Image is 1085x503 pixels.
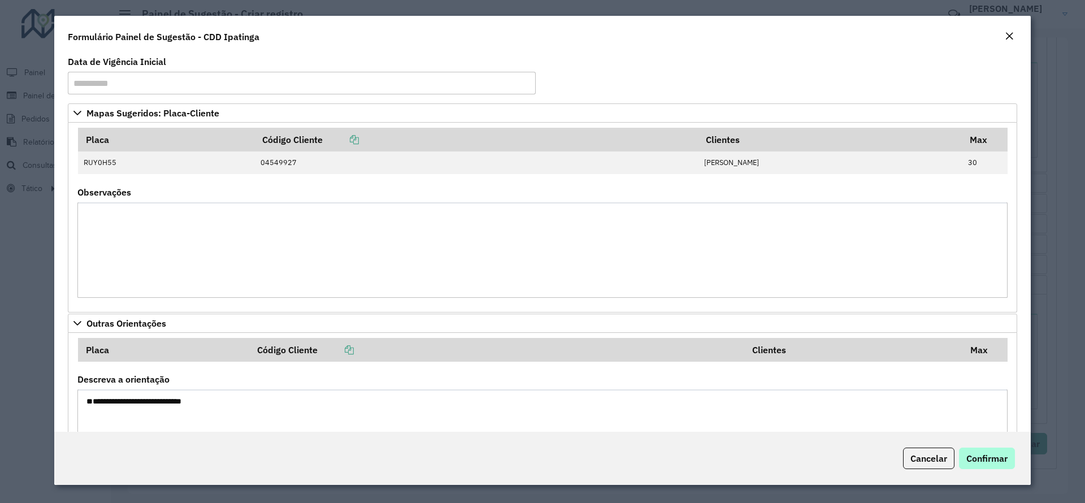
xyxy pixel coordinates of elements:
h4: Formulário Painel de Sugestão - CDD Ipatinga [68,30,259,44]
th: Código Cliente [250,338,745,362]
label: Observações [77,185,131,199]
td: 30 [962,151,1008,174]
td: RUY0H55 [78,151,255,174]
th: Código Cliente [254,128,698,151]
a: Mapas Sugeridos: Placa-Cliente [68,103,1017,123]
a: Copiar [318,344,354,355]
th: Clientes [744,338,962,362]
th: Max [962,128,1008,151]
th: Clientes [698,128,962,151]
a: Copiar [323,134,359,145]
span: Outras Orientações [86,319,166,328]
label: Data de Vigência Inicial [68,55,166,68]
span: Cancelar [910,453,947,464]
div: Mapas Sugeridos: Placa-Cliente [68,123,1017,313]
em: Fechar [1005,32,1014,41]
td: [PERSON_NAME] [698,151,962,174]
td: 04549927 [254,151,698,174]
th: Placa [78,338,250,362]
th: Placa [78,128,255,151]
button: Confirmar [959,448,1015,469]
span: Mapas Sugeridos: Placa-Cliente [86,109,219,118]
button: Close [1001,29,1017,44]
div: Outras Orientações [68,333,1017,500]
span: Confirmar [966,453,1008,464]
button: Cancelar [903,448,954,469]
label: Descreva a orientação [77,372,170,386]
th: Max [962,338,1008,362]
a: Outras Orientações [68,314,1017,333]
